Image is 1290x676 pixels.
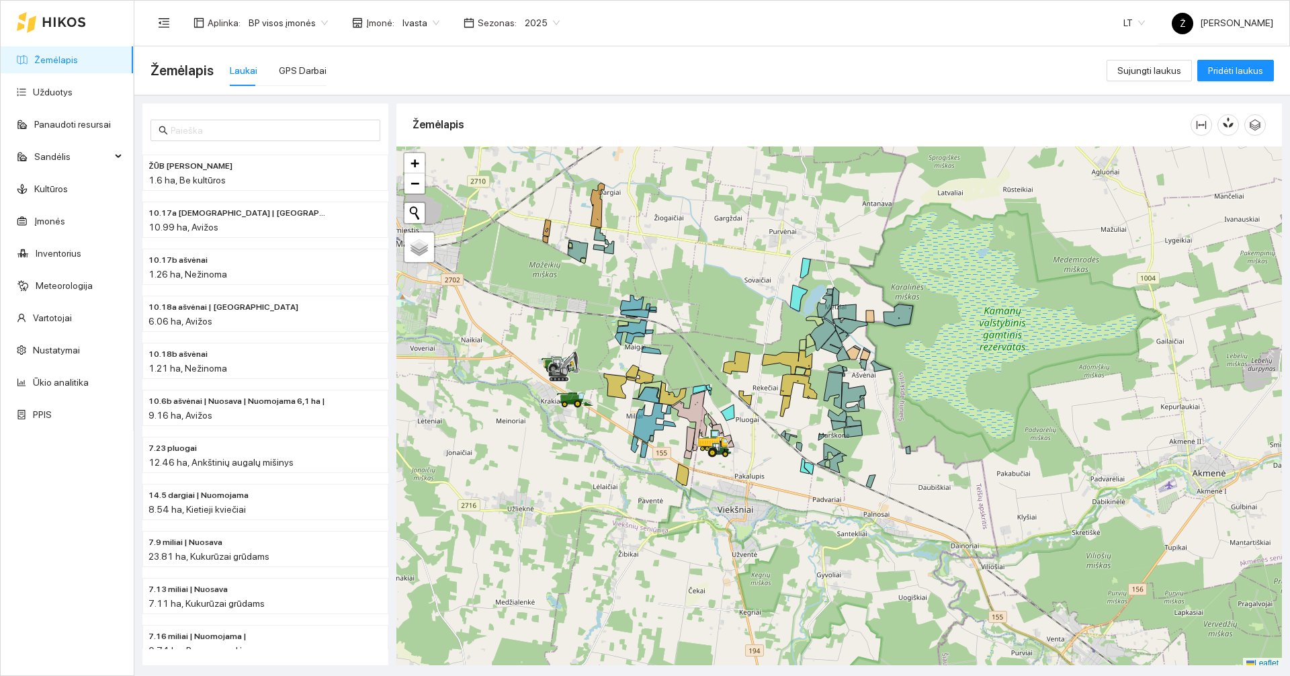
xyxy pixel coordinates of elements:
span: 9.16 ha, Avižos [148,410,212,421]
button: Initiate a new search [404,203,425,223]
span: 0.74 ha, Pupos pupelės [148,645,248,656]
a: Inventorius [36,248,81,259]
span: 8.54 ha, Kietieji kviečiai [148,504,246,515]
span: shop [352,17,363,28]
span: 10.6b ašvėnai | Nuosava | Nuomojama 6,1 ha | [148,395,325,408]
span: ŽŪB IVASTA BAZĖ [148,160,232,173]
a: Įmonės [34,216,65,226]
span: 1.6 ha, Be kultūros [148,175,226,185]
span: 23.81 ha, Kukurūzai grūdams [148,551,269,562]
span: search [159,126,168,135]
a: Užduotys [33,87,73,97]
span: Aplinka : [208,15,241,30]
a: Žemėlapis [34,54,78,65]
span: 7.9 miliai | Nuosava [148,536,222,549]
span: Sujungti laukus [1117,63,1181,78]
span: 1.26 ha, Nežinoma [148,269,227,280]
span: Sezonas : [478,15,517,30]
span: Ivasta [402,13,439,33]
span: 2025 [525,13,560,33]
span: 14.5 dargiai | Nuomojama [148,489,249,502]
span: Sandėlis [34,143,111,170]
span: calendar [464,17,474,28]
button: menu-fold [150,9,177,36]
span: column-width [1191,120,1211,130]
span: LT [1123,13,1145,33]
span: 7.16 miliai | Nuomojama | [148,630,247,643]
span: 10.99 ha, Avižos [148,222,218,233]
span: 7.11 ha, Kukurūzai grūdams [148,598,265,609]
span: menu-fold [158,17,170,29]
span: 7.13 miliai | Nuosava [148,583,228,596]
span: [PERSON_NAME] [1172,17,1273,28]
a: Zoom out [404,173,425,194]
span: Pridėti laukus [1208,63,1263,78]
span: − [411,175,419,192]
span: layout [193,17,204,28]
input: Paieška [171,123,372,138]
a: Vartotojai [33,312,72,323]
span: Įmonė : [366,15,394,30]
span: + [411,155,419,171]
span: 10.18b ašvėnai [148,348,208,361]
span: 10.17a ašvėnai | Nuomojama [148,207,329,220]
a: Kultūros [34,183,68,194]
a: Ūkio analitika [33,377,89,388]
a: Zoom in [404,153,425,173]
span: 12.46 ha, Ankštinių augalų mišinys [148,457,294,468]
a: Panaudoti resursai [34,119,111,130]
a: Leaflet [1246,659,1279,668]
a: PPIS [33,409,52,420]
a: Layers [404,233,434,262]
span: 6.06 ha, Avižos [148,316,212,327]
button: Sujungti laukus [1107,60,1192,81]
span: 1.21 ha, Nežinoma [148,363,227,374]
span: BP visos įmonės [249,13,328,33]
button: column-width [1191,114,1212,136]
span: 7.23 pluogai [148,442,197,455]
span: 10.18a ašvėnai | Nuomojama [148,301,298,314]
div: Žemėlapis [413,105,1191,144]
a: Sujungti laukus [1107,65,1192,76]
span: 10.17b ašvėnai [148,254,208,267]
span: Ž [1180,13,1186,34]
button: Pridėti laukus [1197,60,1274,81]
div: GPS Darbai [279,63,327,78]
span: Žemėlapis [150,60,214,81]
a: Pridėti laukus [1197,65,1274,76]
div: Laukai [230,63,257,78]
a: Meteorologija [36,280,93,291]
a: Nustatymai [33,345,80,355]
